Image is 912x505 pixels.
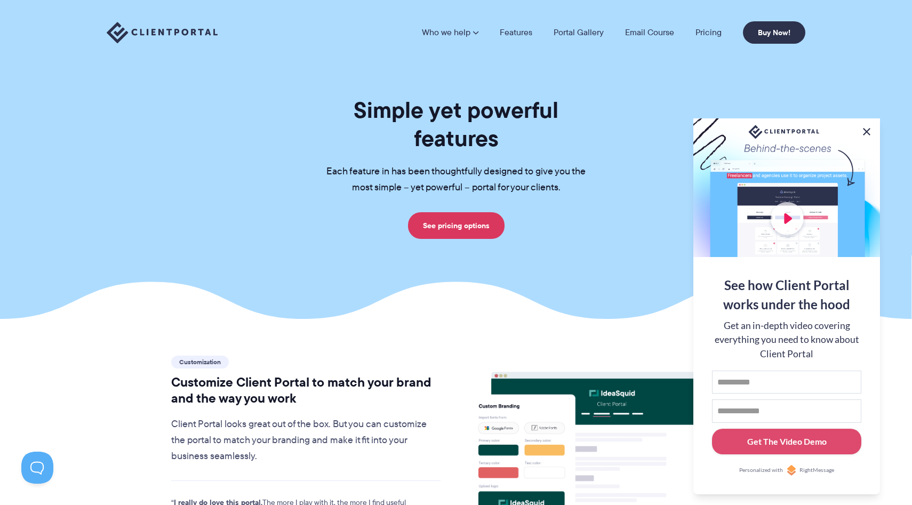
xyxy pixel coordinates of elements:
[408,212,505,239] a: See pricing options
[309,96,603,153] h1: Simple yet powerful features
[171,356,229,368] span: Customization
[712,429,861,455] button: Get The Video Demo
[747,435,827,448] div: Get The Video Demo
[695,28,722,37] a: Pricing
[21,452,53,484] iframe: Toggle Customer Support
[554,28,604,37] a: Portal Gallery
[799,466,834,475] span: RightMessage
[422,28,478,37] a: Who we help
[309,164,603,196] p: Each feature in has been thoughtfully designed to give you the most simple – yet powerful – porta...
[171,416,441,464] p: Client Portal looks great out of the box. But you can customize the portal to match your branding...
[712,276,861,314] div: See how Client Portal works under the hood
[171,374,441,406] h2: Customize Client Portal to match your brand and the way you work
[786,465,797,476] img: Personalized with RightMessage
[712,465,861,476] a: Personalized withRightMessage
[712,319,861,361] div: Get an in-depth video covering everything you need to know about Client Portal
[500,28,532,37] a: Features
[739,466,783,475] span: Personalized with
[625,28,674,37] a: Email Course
[743,21,805,44] a: Buy Now!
